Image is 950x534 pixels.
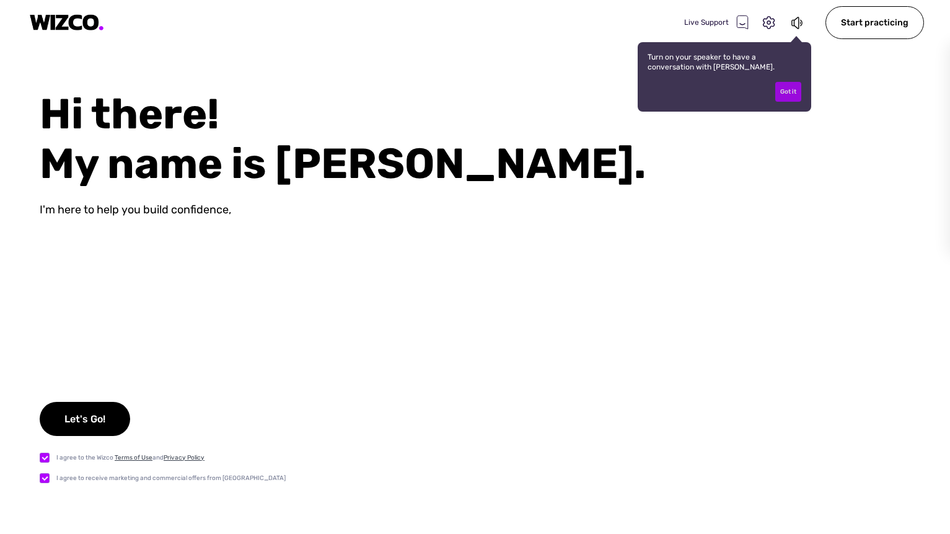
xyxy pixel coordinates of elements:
[115,454,152,461] a: Terms of Use
[638,42,811,112] div: Turn on your speaker to have a conversation with [PERSON_NAME].
[40,402,130,436] div: Let's Go!
[30,14,104,31] img: logo
[40,89,950,189] div: Hi there! My name is [PERSON_NAME].
[56,473,286,483] div: I agree to receive marketing and commercial offers from [GEOGRAPHIC_DATA]
[684,15,749,30] div: Live Support
[164,454,205,461] a: Privacy Policy
[775,82,801,102] div: Got it
[825,6,924,39] div: Start practicing
[40,203,231,216] div: I'm here to help you build confidence,
[56,453,205,463] div: I agree to the Wizco and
